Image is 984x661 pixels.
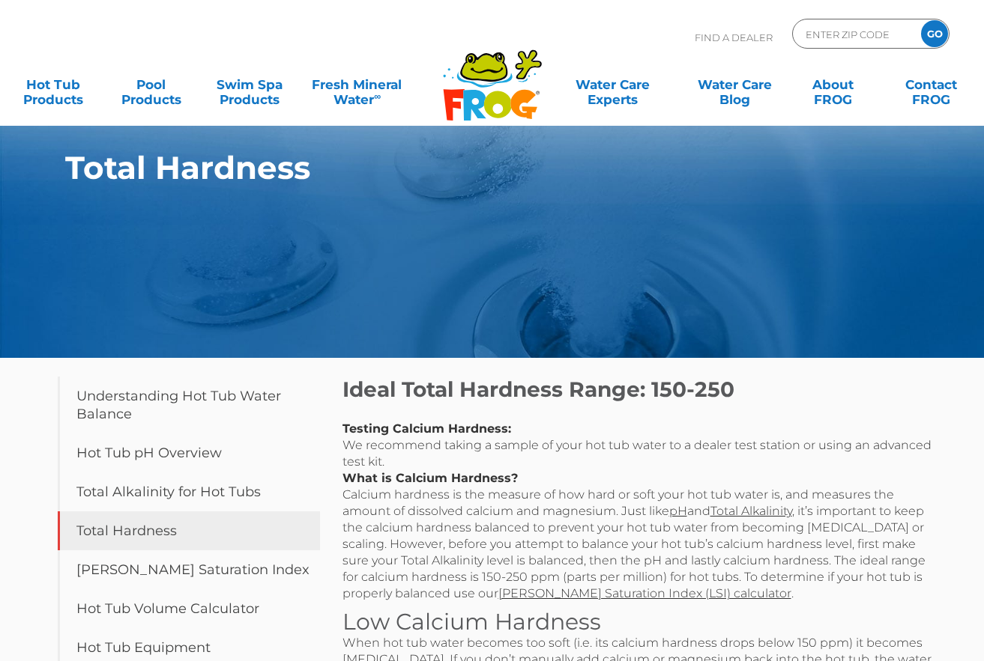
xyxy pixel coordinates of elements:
a: Fresh MineralWater∞ [310,70,405,100]
img: Frog Products Logo [435,30,550,121]
h2: Ideal Total Hardness Range: 150-250 [342,377,942,402]
strong: Testing Calcium Hardness: [342,421,511,436]
a: Water CareExperts [551,70,674,100]
a: PoolProducts [113,70,190,100]
a: ContactFROG [893,70,969,100]
h3: Low Calcium Hardness [342,609,942,635]
a: Hot TubProducts [15,70,91,100]
a: Water CareBlog [696,70,773,100]
h1: Total Hardness [65,150,852,186]
sup: ∞ [374,91,381,102]
a: [PERSON_NAME] Saturation Index (LSI) calculator [498,586,791,600]
a: Hot Tub pH Overview [58,433,320,472]
a: Understanding Hot Tub Water Balance [58,377,320,433]
a: Total Hardness [58,511,320,550]
a: Total Alkalinity for Hot Tubs [58,472,320,511]
a: AboutFROG [794,70,871,100]
a: Swim SpaProducts [211,70,288,100]
a: [PERSON_NAME] Saturation Index [58,550,320,589]
p: We recommend taking a sample of your hot tub water to a dealer test station or using an advanced ... [342,421,942,602]
a: pH [669,504,687,518]
strong: What is Calcium Hardness? [342,471,518,485]
a: Total Alkalinity [710,504,792,518]
a: Hot Tub Volume Calculator [58,589,320,628]
p: Find A Dealer [695,19,773,56]
input: GO [921,20,948,47]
